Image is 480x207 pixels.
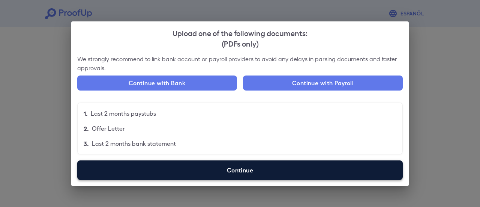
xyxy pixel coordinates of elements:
[77,76,237,91] button: Continue with Bank
[84,124,89,133] p: 2.
[84,139,89,148] p: 3.
[92,139,176,148] p: Last 2 months bank statement
[243,76,403,91] button: Continue with Payroll
[92,124,125,133] p: Offer Letter
[77,54,403,73] p: We strongly recommend to link bank account or payroll providers to avoid any delays in parsing do...
[71,21,409,54] h2: Upload one of the following documents:
[77,160,403,180] label: Continue
[77,38,403,48] div: (PDFs only)
[84,109,88,118] p: 1.
[91,109,156,118] p: Last 2 months paystubs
